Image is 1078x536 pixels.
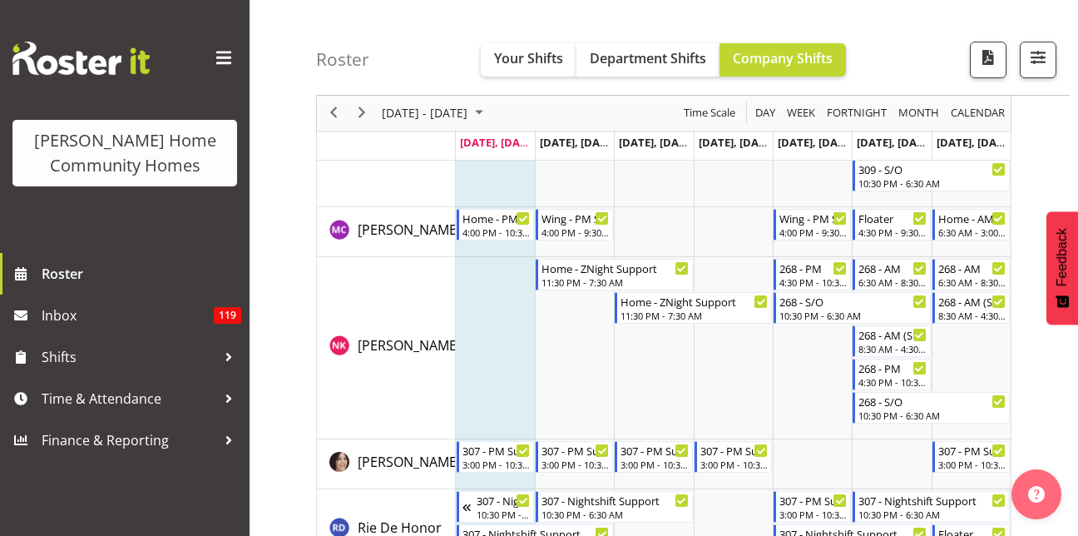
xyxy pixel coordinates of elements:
td: Miyoung Chung resource [317,207,456,257]
span: Time Scale [682,103,737,124]
span: calendar [949,103,1006,124]
div: Sep 29 - Oct 05, 2025 [376,96,493,131]
div: Navneet Kaur"s event - Home - ZNight Support Begin From Wednesday, October 1, 2025 at 11:30:00 PM... [615,292,772,324]
span: Fortnight [825,103,888,124]
div: 268 - PM [779,260,847,276]
span: Roster [42,261,241,286]
span: [DATE], [DATE] [619,135,695,150]
div: 268 - AM [938,260,1006,276]
div: 8:30 AM - 4:30 PM [858,342,926,355]
div: Home - ZNight Support [621,293,768,310]
div: Home - ZNight Support [541,260,689,276]
div: Miyoung Chung"s event - Floater Begin From Saturday, October 4, 2025 at 4:30:00 PM GMT+13:00 Ends... [853,209,930,241]
span: Inbox [42,303,214,328]
div: Navneet Kaur"s event - Home - ZNight Support Begin From Tuesday, September 30, 2025 at 11:30:00 P... [536,259,693,290]
div: 4:00 PM - 9:30 PM [779,226,847,239]
div: 307 - PM Support [779,492,847,509]
span: Feedback [1055,228,1070,286]
button: Department Shifts [576,43,719,77]
span: [DATE], [DATE] [778,135,853,150]
div: 6:30 AM - 8:30 AM [938,275,1006,289]
div: 307 - PM Support [462,442,530,459]
img: help-xxl-2.png [1028,486,1045,503]
span: [DATE], [DATE] [699,135,774,150]
div: Rachida Ryan"s event - 307 - PM Support Begin From Thursday, October 2, 2025 at 3:00:00 PM GMT+13... [695,441,772,473]
div: Rie De Honor"s event - 307 - Nightshift Support Begin From Saturday, October 4, 2025 at 10:30:00 ... [853,491,1010,523]
button: Time Scale [681,103,739,124]
div: Navneet Kaur"s event - 268 - S/O Begin From Saturday, October 4, 2025 at 10:30:00 PM GMT+13:00 En... [853,392,1010,424]
a: [PERSON_NAME] [358,335,461,355]
span: [DATE], [DATE] [937,135,1012,150]
div: Miyoung Chung"s event - Wing - PM Support 2 Begin From Friday, October 3, 2025 at 4:00:00 PM GMT+... [774,209,851,241]
div: Navneet Kaur"s event - 268 - PM Begin From Friday, October 3, 2025 at 4:30:00 PM GMT+13:00 Ends A... [774,259,851,290]
div: previous period [319,96,348,131]
div: 307 - Nightshift Support [477,492,530,509]
button: September 2025 [379,103,491,124]
div: 11:30 PM - 7:30 AM [541,275,689,289]
div: 307 - PM Support [541,442,609,459]
button: Timeline Month [896,103,942,124]
div: Home - AM Support 2 [938,210,1006,226]
td: Rachida Ryan resource [317,439,456,489]
button: Fortnight [824,103,890,124]
div: 6:30 AM - 3:00 PM [938,226,1006,239]
div: 10:30 PM - 6:30 AM [779,309,927,322]
div: 4:30 PM - 10:30 PM [779,275,847,289]
img: Rosterit website logo [12,42,150,75]
div: Rie De Honor"s event - 307 - PM Support Begin From Friday, October 3, 2025 at 3:00:00 PM GMT+13:0... [774,491,851,523]
button: Timeline Day [753,103,779,124]
button: Feedback - Show survey [1046,211,1078,325]
div: 309 - S/O [858,161,1006,177]
div: 3:00 PM - 10:30 PM [541,458,609,471]
div: Navneet Kaur"s event - 268 - AM (Sat/Sun) Begin From Sunday, October 5, 2025 at 8:30:00 AM GMT+13... [932,292,1010,324]
div: Rachida Ryan"s event - 307 - PM Support Begin From Wednesday, October 1, 2025 at 3:00:00 PM GMT+1... [615,441,692,473]
div: Home - PM Support 2 [462,210,530,226]
div: 268 - S/O [779,293,927,310]
div: Floater [858,210,926,226]
div: 3:00 PM - 10:30 PM [700,458,768,471]
div: Navneet Kaur"s event - 268 - AM Begin From Sunday, October 5, 2025 at 6:30:00 AM GMT+13:00 Ends A... [932,259,1010,290]
span: [DATE], [DATE] [460,135,536,150]
div: Navneet Kaur"s event - 268 - S/O Begin From Friday, October 3, 2025 at 10:30:00 PM GMT+13:00 Ends... [774,292,931,324]
span: Shifts [42,345,216,370]
button: Your Shifts [481,43,576,77]
div: 307 - Nightshift Support [541,492,689,509]
span: Finance & Reporting [42,428,216,453]
span: Department Shifts [590,49,706,67]
span: Week [785,103,817,124]
span: Month [897,103,941,124]
div: 268 - PM [858,360,926,376]
div: Navneet Kaur"s event - 268 - AM Begin From Saturday, October 4, 2025 at 6:30:00 AM GMT+13:00 Ends... [853,259,930,290]
span: Company Shifts [733,49,833,67]
button: Download a PDF of the roster according to the set date range. [970,42,1006,78]
div: 10:30 PM - 6:30 AM [858,176,1006,190]
div: 3:00 PM - 10:30 PM [779,508,847,521]
div: 3:00 PM - 10:30 PM [621,458,688,471]
div: 307 - PM Support [700,442,768,459]
div: 307 - Nightshift Support [858,492,1006,509]
button: Month [948,103,1008,124]
div: [PERSON_NAME] Home Community Homes [29,128,220,178]
div: 11:30 PM - 7:30 AM [621,309,768,322]
div: Navneet Kaur"s event - 268 - AM (Sat/Sun) Begin From Saturday, October 4, 2025 at 8:30:00 AM GMT+... [853,325,930,357]
span: Day [754,103,777,124]
div: Rachida Ryan"s event - 307 - PM Support Begin From Tuesday, September 30, 2025 at 3:00:00 PM GMT+... [536,441,613,473]
div: Miyoung Chung"s event - Wing - PM Support 2 Begin From Tuesday, September 30, 2025 at 4:00:00 PM ... [536,209,613,241]
div: 268 - AM (Sat/Sun) [938,293,1006,310]
div: Wing - PM Support 2 [541,210,609,226]
div: 10:30 PM - 6:30 AM [541,508,689,521]
a: [PERSON_NAME] [358,452,461,472]
span: Time & Attendance [42,386,216,411]
span: [DATE], [DATE] [540,135,616,150]
div: Wing - PM Support 2 [779,210,847,226]
button: Timeline Week [784,103,818,124]
div: 268 - AM (Sat/Sun) [858,326,926,343]
span: [DATE] - [DATE] [380,103,469,124]
div: 6:30 AM - 8:30 AM [858,275,926,289]
div: 268 - S/O [858,393,1006,409]
span: [PERSON_NAME] [358,336,461,355]
div: Rachida Ryan"s event - 307 - PM Support Begin From Sunday, October 5, 2025 at 3:00:00 PM GMT+13:0... [932,441,1010,473]
div: Rie De Honor"s event - 307 - Nightshift Support Begin From Tuesday, September 30, 2025 at 10:30:0... [536,491,693,523]
div: 4:30 PM - 10:30 PM [858,375,926,389]
div: 4:00 PM - 9:30 PM [541,226,609,239]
